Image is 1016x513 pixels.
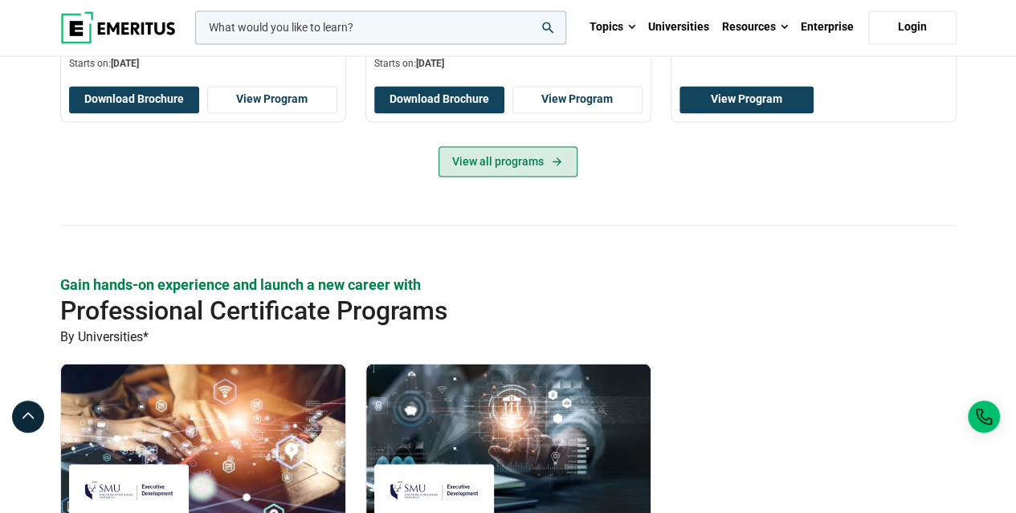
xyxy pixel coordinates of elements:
p: Starts on: [69,57,337,71]
span: [DATE] [416,58,444,69]
p: Gain hands-on experience and launch a new career with [60,274,957,294]
img: Singapore Management University [382,472,487,508]
a: View Program [679,86,814,113]
p: By Universities* [60,326,957,347]
a: View Program [512,86,643,113]
button: Download Brochure [374,86,504,113]
a: View Program [207,86,337,113]
a: View all programs [439,146,577,177]
h2: Professional Certificate Programs [60,294,867,326]
a: Login [868,10,957,44]
p: Starts on: [374,57,643,71]
button: Download Brochure [69,86,199,113]
span: [DATE] [111,58,139,69]
input: woocommerce-product-search-field-0 [195,10,566,44]
img: Singapore Management University [77,472,182,508]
